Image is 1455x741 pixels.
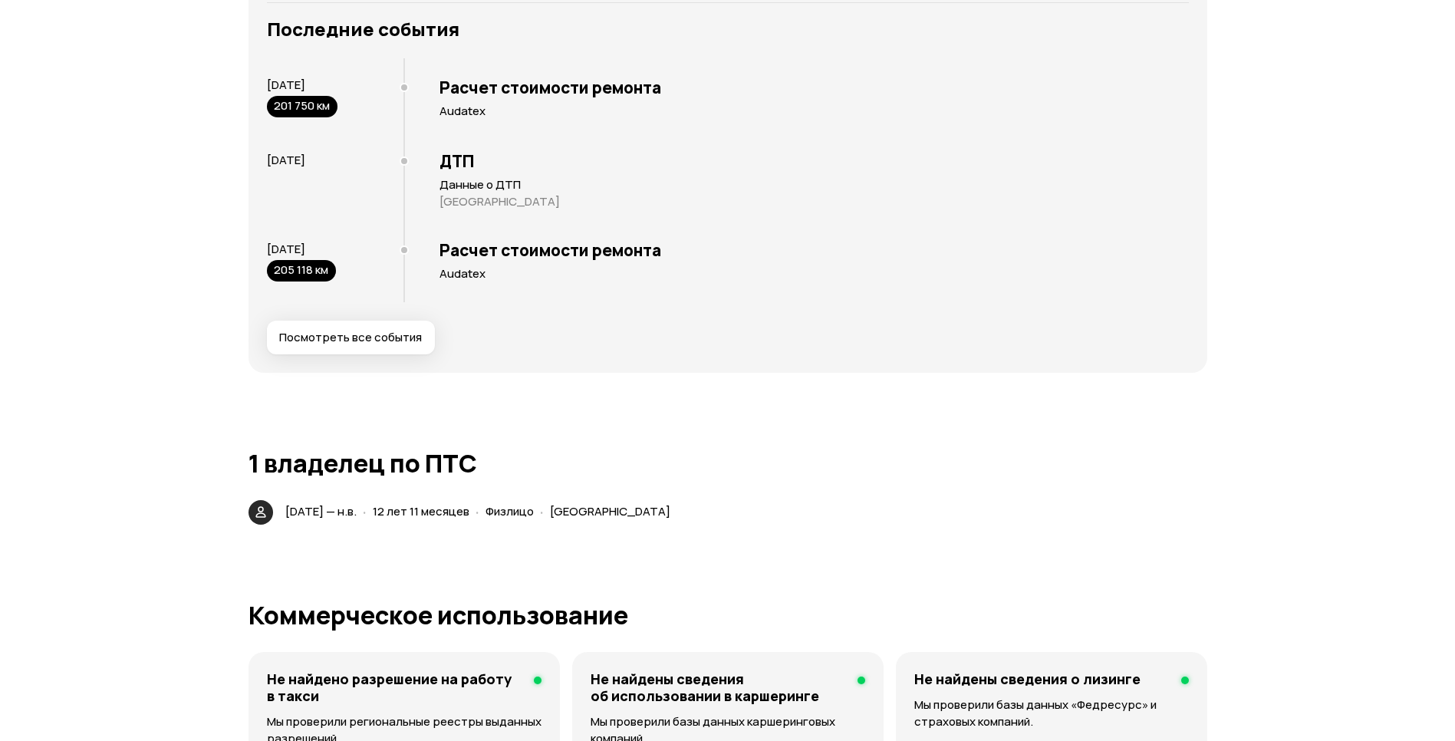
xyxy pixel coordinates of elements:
[439,104,1189,119] p: Audatex
[373,503,469,519] span: 12 лет 11 месяцев
[363,499,367,524] span: ·
[249,450,1207,477] h1: 1 владелец по ПТС
[267,152,305,168] span: [DATE]
[267,241,305,257] span: [DATE]
[267,77,305,93] span: [DATE]
[914,670,1141,687] h4: Не найдены сведения о лизинге
[439,77,1189,97] h3: Расчет стоимости ремонта
[914,697,1188,730] p: Мы проверили базы данных «Федресурс» и страховых компаний.
[476,499,479,524] span: ·
[267,96,337,117] div: 201 750 км
[439,151,1189,171] h3: ДТП
[439,240,1189,260] h3: Расчет стоимости ремонта
[279,330,422,345] span: Посмотреть все события
[267,18,1189,40] h3: Последние события
[550,503,670,519] span: [GEOGRAPHIC_DATA]
[591,670,845,704] h4: Не найдены сведения об использовании в каршеринге
[285,503,357,519] span: [DATE] — н.в.
[486,503,534,519] span: Физлицо
[540,499,544,524] span: ·
[439,177,1189,193] p: Данные о ДТП
[439,266,1189,282] p: Audatex
[267,321,435,354] button: Посмотреть все события
[267,670,522,704] h4: Не найдено разрешение на работу в такси
[439,194,1189,209] p: [GEOGRAPHIC_DATA]
[249,601,1207,629] h1: Коммерческое использование
[267,260,336,282] div: 205 118 км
